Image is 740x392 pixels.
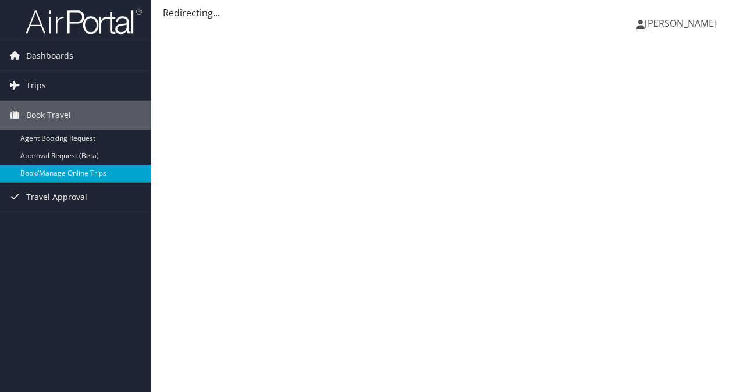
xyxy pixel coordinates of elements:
[163,6,728,20] div: Redirecting...
[26,41,73,70] span: Dashboards
[26,71,46,100] span: Trips
[26,101,71,130] span: Book Travel
[645,17,717,30] span: [PERSON_NAME]
[26,8,142,35] img: airportal-logo.png
[26,183,87,212] span: Travel Approval
[636,6,728,41] a: [PERSON_NAME]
